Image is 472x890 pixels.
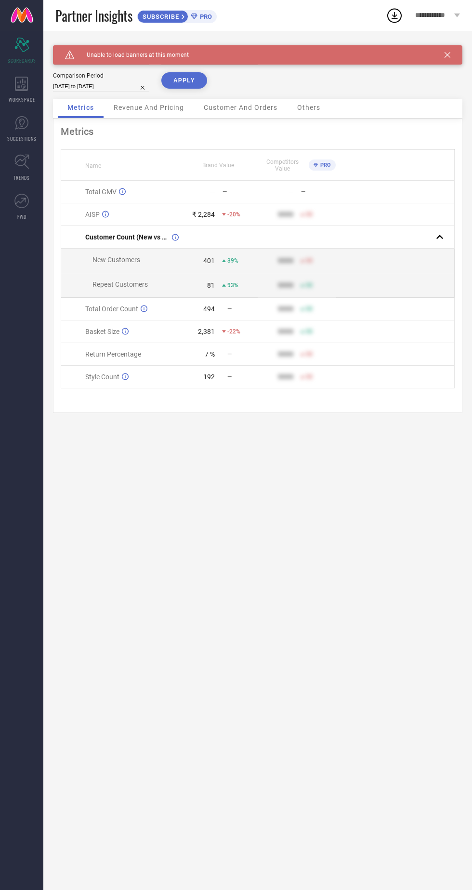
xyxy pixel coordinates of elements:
span: Repeat Customers [92,280,148,288]
span: Partner Insights [55,6,132,26]
span: Return Percentage [85,350,141,358]
span: Name [85,162,101,169]
span: 39% [227,257,238,264]
span: Competitors Value [258,159,306,172]
span: 50 [306,257,313,264]
span: SUBSCRIBE [138,13,182,20]
span: Unable to load banners at this moment [75,52,189,58]
span: PRO [318,162,331,168]
span: Customer And Orders [204,104,277,111]
span: 50 [306,306,313,312]
div: 81 [207,281,215,289]
span: -22% [227,328,240,335]
div: 7 % [205,350,215,358]
span: Revenue And Pricing [114,104,184,111]
div: 192 [203,373,215,381]
div: 9999 [278,281,293,289]
div: 9999 [278,350,293,358]
div: Open download list [386,7,403,24]
span: -20% [227,211,240,218]
div: 9999 [278,305,293,313]
span: PRO [197,13,212,20]
span: Style Count [85,373,119,381]
span: 50 [306,328,313,335]
span: TRENDS [13,174,30,181]
a: SUBSCRIBEPRO [137,8,217,23]
span: Brand Value [202,162,234,169]
span: 50 [306,282,313,289]
div: Metrics [61,126,455,137]
span: 93% [227,282,238,289]
span: 50 [306,211,313,218]
div: 401 [203,257,215,265]
div: — [223,188,257,195]
div: — [301,188,336,195]
span: 50 [306,351,313,358]
span: WORKSPACE [9,96,35,103]
div: 9999 [278,211,293,218]
span: SUGGESTIONS [7,135,37,142]
button: APPLY [161,72,207,89]
div: 494 [203,305,215,313]
div: ₹ 2,284 [192,211,215,218]
span: Total Order Count [85,305,138,313]
span: — [227,306,232,312]
span: 50 [306,373,313,380]
span: — [227,373,232,380]
span: AISP [85,211,100,218]
span: Others [297,104,320,111]
span: FWD [17,213,26,220]
div: Brand [53,45,149,52]
span: New Customers [92,256,140,264]
div: 9999 [278,328,293,335]
div: 2,381 [198,328,215,335]
span: SCORECARDS [8,57,36,64]
div: — [210,188,215,196]
div: 9999 [278,257,293,265]
div: Comparison Period [53,72,149,79]
span: Basket Size [85,328,119,335]
span: Customer Count (New vs Repeat) [85,233,170,241]
span: Metrics [67,104,94,111]
span: — [227,351,232,358]
span: Total GMV [85,188,117,196]
div: 9999 [278,373,293,381]
input: Select comparison period [53,81,149,92]
div: — [288,188,294,196]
